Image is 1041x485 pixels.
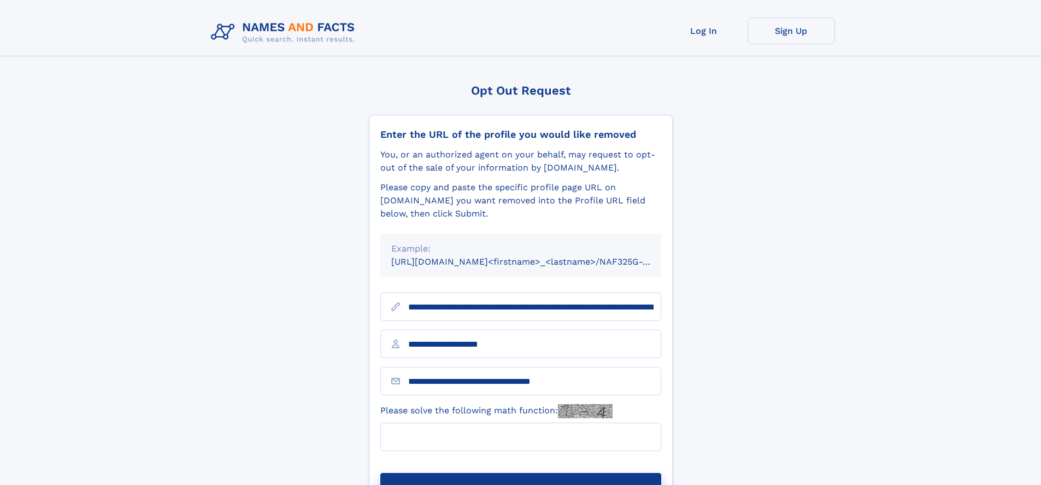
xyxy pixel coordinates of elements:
[207,17,364,47] img: Logo Names and Facts
[748,17,835,44] a: Sign Up
[380,128,661,141] div: Enter the URL of the profile you would like removed
[369,84,673,97] div: Opt Out Request
[391,256,682,267] small: [URL][DOMAIN_NAME]<firstname>_<lastname>/NAF325G-xxxxxxxx
[391,242,650,255] div: Example:
[380,148,661,174] div: You, or an authorized agent on your behalf, may request to opt-out of the sale of your informatio...
[380,404,613,418] label: Please solve the following math function:
[380,181,661,220] div: Please copy and paste the specific profile page URL on [DOMAIN_NAME] you want removed into the Pr...
[660,17,748,44] a: Log In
